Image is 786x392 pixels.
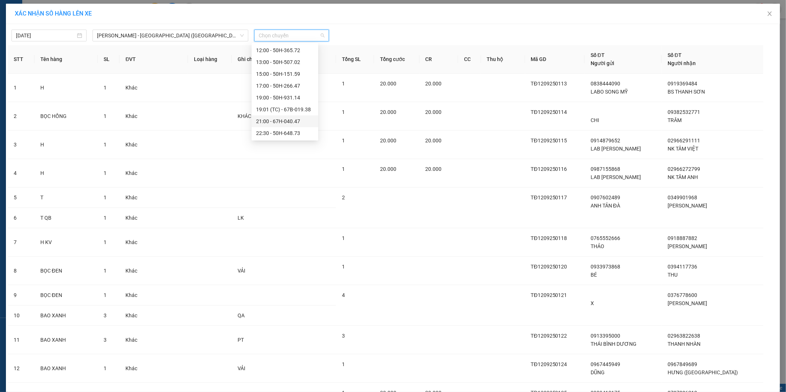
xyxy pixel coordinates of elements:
td: BAO XANH [34,305,98,326]
span: 1 [104,268,107,274]
td: H [34,74,98,102]
button: Close [759,4,780,24]
span: 1 [104,170,107,176]
span: Số ĐT [591,52,605,58]
span: QA [238,312,245,318]
td: BAO XANH [34,354,98,383]
span: 2 [342,195,345,200]
span: 0967445949 [591,361,620,367]
div: 15:00 - 50H-151.59 [256,70,314,78]
span: 0907602489 [591,195,620,200]
span: DŨNG [591,369,605,375]
td: T QB [34,208,98,228]
span: TĐ1209250118 [531,235,567,241]
span: close [767,11,773,17]
td: T [34,187,98,208]
span: NK TÂM ANH [668,174,698,180]
span: 1 [342,109,345,115]
th: Loại hàng [188,45,232,74]
span: 0987155868 [591,166,620,172]
th: Mã GD [525,45,585,74]
span: TĐ1209250121 [531,292,567,298]
span: 0918887882 [668,235,697,241]
span: 1 [104,113,107,119]
td: 9 [8,285,34,305]
span: THÁI BÌNH DƯƠNG [591,341,636,347]
span: 20.000 [426,166,442,172]
span: Người nhận [668,60,696,66]
span: 1 [104,195,107,200]
td: 10 [8,305,34,326]
td: Khác [120,285,188,305]
span: [PERSON_NAME] [668,243,707,249]
input: 12/09/2025 [16,31,75,40]
span: 0913395000 [591,333,620,339]
span: 02966272799 [668,166,700,172]
td: Khác [120,305,188,326]
div: 21:00 - 67H-040.47 [256,117,314,125]
th: CR [420,45,458,74]
span: 3 [104,337,107,343]
span: TRÂM [668,117,682,123]
span: 09382532771 [668,109,700,115]
span: TĐ1209250113 [531,81,567,87]
td: 5 [8,187,34,208]
div: 13:00 - 50H-507.02 [256,58,314,66]
span: 20.000 [380,138,396,143]
span: TĐ1209250124 [531,361,567,367]
span: TĐ1209250120 [531,264,567,270]
span: LAB [PERSON_NAME] [591,174,641,180]
td: BỌC HỒNG [34,102,98,131]
div: 12:00 - 50H-365.72 [256,46,314,54]
span: 3 [342,333,345,339]
span: Hồ Chí Minh - Tân Châu (Giường) [97,30,244,41]
td: H [34,131,98,159]
td: 8 [8,257,34,285]
span: 0376778600 [668,292,697,298]
span: 1 [104,292,107,298]
th: ĐVT [120,45,188,74]
span: 0765552666 [591,235,620,241]
span: 0838444090 [591,81,620,87]
span: TĐ1209250115 [531,138,567,143]
span: Số ĐT [668,52,682,58]
td: 12 [8,354,34,383]
span: 20.000 [426,109,442,115]
span: ANH TẢN ĐÀ [591,203,620,209]
span: 1 [104,142,107,148]
span: TĐ1209250117 [531,195,567,200]
span: THANH NHÀN [668,341,701,347]
td: 2 [8,102,34,131]
td: Khác [120,257,188,285]
span: 02963822638 [668,333,700,339]
span: BS THANH SƠN [668,89,705,95]
td: H [34,159,98,187]
td: 4 [8,159,34,187]
td: H KV [34,228,98,257]
td: Khác [120,159,188,187]
span: 20.000 [426,81,442,87]
span: 0394117736 [668,264,697,270]
span: HƯNG ([GEOGRAPHIC_DATA]) [668,369,738,375]
span: LAB [PERSON_NAME] [591,146,641,152]
span: VẢI [238,365,245,371]
div: 22:30 - 50H-648.73 [256,129,314,137]
span: 1 [104,85,107,91]
td: Khác [120,354,188,383]
span: 1 [342,166,345,172]
span: 1 [104,239,107,245]
div: 19:00 - 50H-931.14 [256,94,314,102]
th: CC [458,45,481,74]
div: 17:00 - 50H-266.47 [256,82,314,90]
td: 6 [8,208,34,228]
span: 02966291111 [668,138,700,143]
th: STT [8,45,34,74]
span: 0919369484 [668,81,697,87]
td: Khác [120,74,188,102]
span: PT [238,337,244,343]
span: Chọn chuyến [259,30,325,41]
th: Thu hộ [481,45,525,74]
th: Tổng cước [374,45,420,74]
span: XÁC NHẬN SỐ HÀNG LÊN XE [15,10,92,17]
div: 19:01 (TC) - 67B-019.38 [256,105,314,114]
